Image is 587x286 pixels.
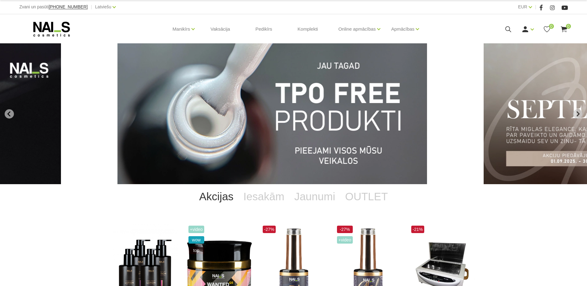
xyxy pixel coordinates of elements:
a: 0 [560,25,568,33]
a: 0 [543,25,551,33]
li: 1 of 11 [117,43,469,184]
span: top [188,247,205,254]
span: -27% [263,226,276,233]
button: Next slide [573,109,582,119]
a: Iesakām [239,184,289,209]
span: | [535,3,536,11]
button: Go to last slide [5,109,14,119]
a: Online apmācības [338,17,376,41]
span: | [91,3,92,11]
div: Zvani un pasūti [19,3,88,11]
span: 0 [566,24,571,29]
a: EUR [518,3,527,11]
a: OUTLET [340,184,393,209]
a: Apmācības [391,17,414,41]
a: Komplekti [293,14,323,44]
span: [PHONE_NUMBER] [49,4,88,9]
a: [PHONE_NUMBER] [49,5,88,9]
span: wow [188,236,205,244]
span: -27% [337,226,353,233]
a: Pedikīrs [250,14,277,44]
a: Akcijas [194,184,239,209]
a: Latviešu [95,3,111,11]
span: +Video [188,226,205,233]
span: -21% [411,226,425,233]
a: Manikīrs [173,17,190,41]
a: Jaunumi [289,184,340,209]
span: +Video [337,236,353,244]
a: Vaksācija [205,14,235,44]
span: 0 [549,24,554,29]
